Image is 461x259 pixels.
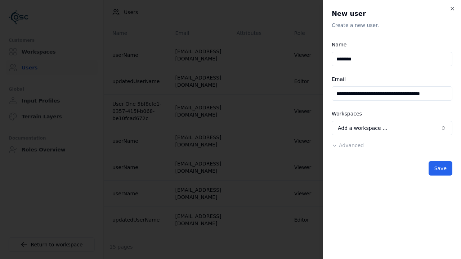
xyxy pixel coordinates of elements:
[332,22,452,29] p: Create a new user.
[429,161,452,176] button: Save
[332,142,364,149] button: Advanced
[332,76,346,82] label: Email
[339,142,364,148] span: Advanced
[332,9,452,19] h2: New user
[332,111,362,117] label: Workspaces
[338,124,388,132] span: Add a workspace …
[332,42,346,47] label: Name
